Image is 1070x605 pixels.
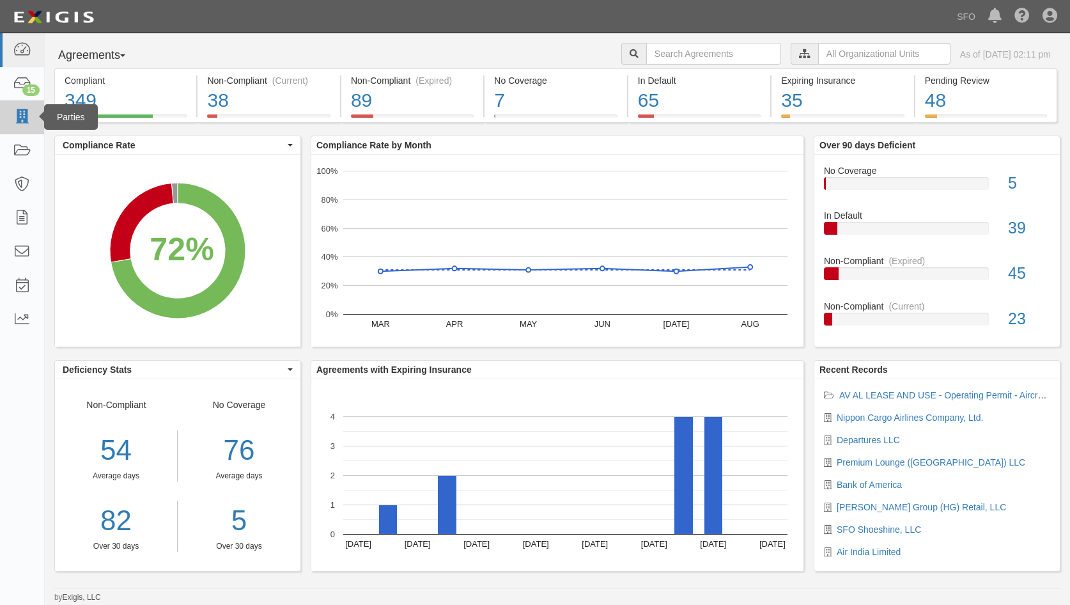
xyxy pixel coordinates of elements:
text: [DATE] [641,539,667,549]
b: Agreements with Expiring Insurance [316,365,472,375]
text: 40% [321,252,337,262]
text: 20% [321,281,337,290]
text: 0% [326,310,338,319]
a: 5 [187,501,291,541]
a: [PERSON_NAME] Group (HG) Retail, LLC [837,502,1006,512]
div: In Default [814,209,1060,222]
text: 0 [330,530,335,539]
a: No Coverage7 [485,114,626,125]
a: In Default65 [628,114,770,125]
text: 1 [330,500,335,510]
img: logo-5460c22ac91f19d4615b14bd174203de0afe785f0fc80cf4dbbc73dc1793850b.png [10,6,98,29]
text: [DATE] [463,539,490,549]
a: SFO Shoeshine, LLC [837,524,921,535]
div: No Coverage [178,398,300,552]
text: MAY [520,319,538,329]
b: Compliance Rate by Month [316,140,431,150]
div: 35 [781,87,904,114]
button: Compliance Rate [55,136,300,154]
div: Non-Compliant [55,398,178,552]
div: Parties [44,104,98,130]
text: 4 [330,412,335,421]
a: Pending Review48 [915,114,1057,125]
div: Over 30 days [187,541,291,552]
div: 5 [998,172,1060,195]
text: APR [446,319,463,329]
a: Compliant349 [54,114,196,125]
div: No Coverage [494,74,617,87]
text: [DATE] [700,539,726,549]
div: 89 [351,87,474,114]
div: Average days [187,471,291,482]
text: [DATE] [663,319,690,329]
div: Non-Compliant [814,300,1060,313]
div: 39 [998,217,1060,240]
div: As of [DATE] 02:11 pm [960,48,1051,61]
div: 65 [638,87,761,114]
div: Compliant [65,74,187,87]
div: 15 [22,84,40,96]
div: 48 [925,87,1047,114]
text: AUG [741,319,759,329]
span: Deficiency Stats [63,363,284,376]
div: No Coverage [814,164,1060,177]
a: Air India Limited [837,547,901,557]
div: (Current) [888,300,924,313]
text: [DATE] [405,539,431,549]
a: Non-Compliant(Expired)45 [824,255,1050,300]
text: [DATE] [345,539,371,549]
a: Departures LLC [837,435,900,445]
svg: A chart. [55,155,300,347]
svg: A chart. [311,379,803,571]
text: 60% [321,223,337,233]
a: Nippon Cargo Airlines Company, Ltd. [837,412,983,423]
div: 72% [150,227,214,273]
div: Pending Review [925,74,1047,87]
text: [DATE] [523,539,549,549]
a: Non-Compliant(Expired)89 [341,114,483,125]
button: Agreements [54,43,150,68]
i: Help Center - Complianz [1014,9,1030,24]
button: Deficiency Stats [55,361,300,379]
div: In Default [638,74,761,87]
svg: A chart. [311,155,803,347]
div: 38 [207,87,330,114]
div: Non-Compliant (Current) [207,74,330,87]
a: Expiring Insurance35 [771,114,913,125]
a: Non-Compliant(Current)38 [198,114,339,125]
a: No Coverage5 [824,164,1050,210]
a: In Default39 [824,209,1050,255]
a: Non-Compliant(Current)23 [824,300,1050,336]
small: by [54,592,101,603]
input: All Organizational Units [818,43,950,65]
div: Average days [55,471,177,482]
div: 54 [55,430,177,471]
div: 23 [998,308,1060,331]
text: 2 [330,471,335,480]
a: Bank of America [837,480,902,490]
a: SFO [950,4,982,29]
text: 80% [321,195,337,205]
div: 349 [65,87,187,114]
div: 82 [55,501,177,541]
a: Premium Lounge ([GEOGRAPHIC_DATA]) LLC [837,457,1025,467]
text: [DATE] [582,539,608,549]
div: Over 30 days [55,541,177,552]
div: (Current) [272,74,308,87]
div: 7 [494,87,617,114]
div: Non-Compliant (Expired) [351,74,474,87]
input: Search Agreements [646,43,781,65]
div: Non-Compliant [814,255,1060,267]
div: Expiring Insurance [781,74,904,87]
div: (Expired) [415,74,452,87]
text: MAR [371,319,390,329]
div: 76 [187,430,291,471]
text: JUN [594,319,610,329]
b: Over 90 days Deficient [819,140,915,150]
text: 3 [330,441,335,451]
div: (Expired) [888,255,925,267]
